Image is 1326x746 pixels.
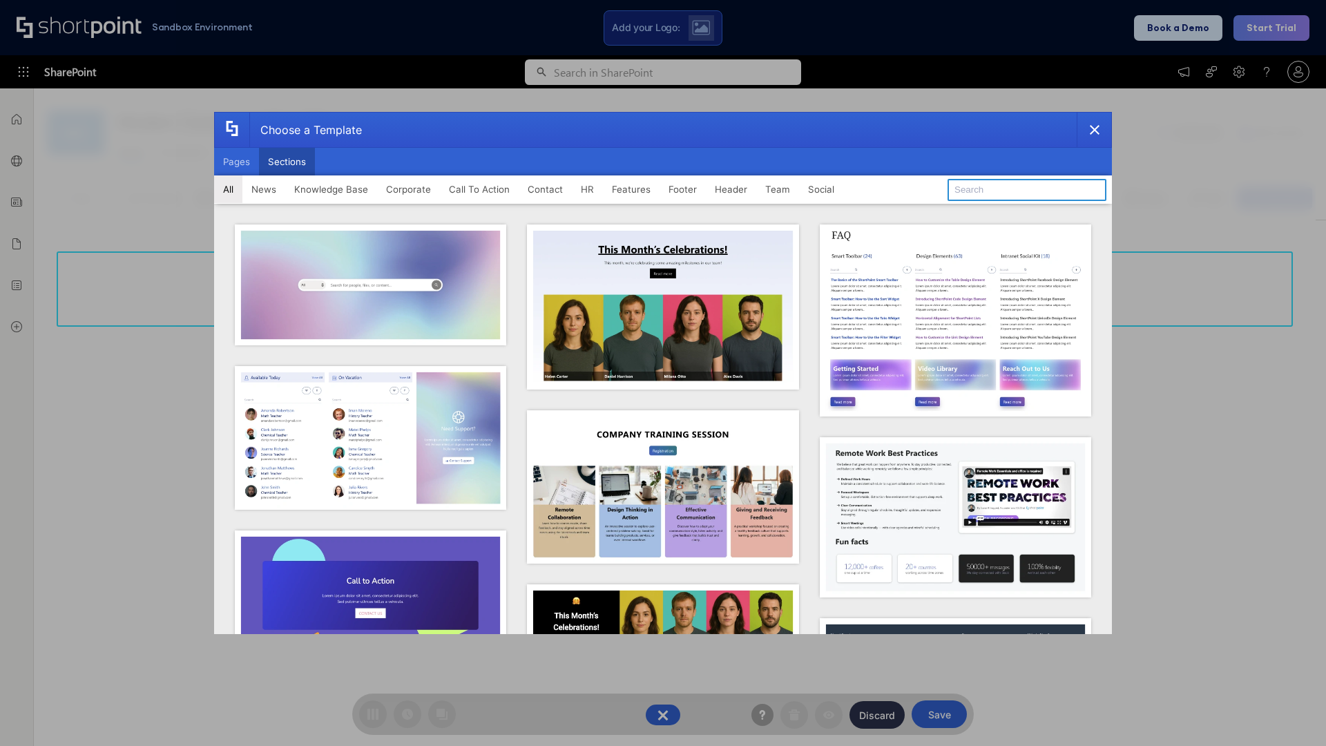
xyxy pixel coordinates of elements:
[756,175,799,203] button: Team
[948,179,1106,201] input: Search
[706,175,756,203] button: Header
[440,175,519,203] button: Call To Action
[799,175,843,203] button: Social
[660,175,706,203] button: Footer
[285,175,377,203] button: Knowledge Base
[214,112,1112,634] div: template selector
[259,148,315,175] button: Sections
[249,113,362,147] div: Choose a Template
[214,148,259,175] button: Pages
[242,175,285,203] button: News
[572,175,603,203] button: HR
[214,175,242,203] button: All
[603,175,660,203] button: Features
[519,175,572,203] button: Contact
[377,175,440,203] button: Corporate
[1257,680,1326,746] iframe: Chat Widget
